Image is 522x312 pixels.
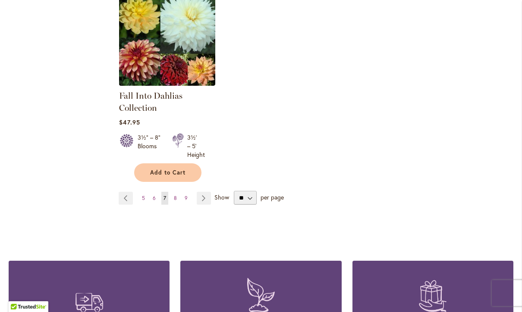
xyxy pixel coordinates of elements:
span: 6 [153,195,156,201]
span: 9 [185,195,188,201]
div: 3½" – 8" Blooms [138,133,162,159]
span: 7 [164,195,166,201]
span: per page [261,193,284,201]
iframe: Launch Accessibility Center [6,281,31,306]
div: 3½' – 5' Height [187,133,205,159]
span: Show [214,193,229,201]
span: $47.95 [119,118,140,126]
a: 6 [151,192,158,205]
a: Fall Into Dahlias Collection [119,90,182,113]
a: 9 [182,192,190,205]
a: 5 [140,192,147,205]
span: Add to Cart [150,169,186,176]
a: 8 [172,192,179,205]
span: 8 [174,195,177,201]
a: Fall Into Dahlias Collection [119,79,215,87]
span: 5 [142,195,145,201]
button: Add to Cart [134,163,201,182]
